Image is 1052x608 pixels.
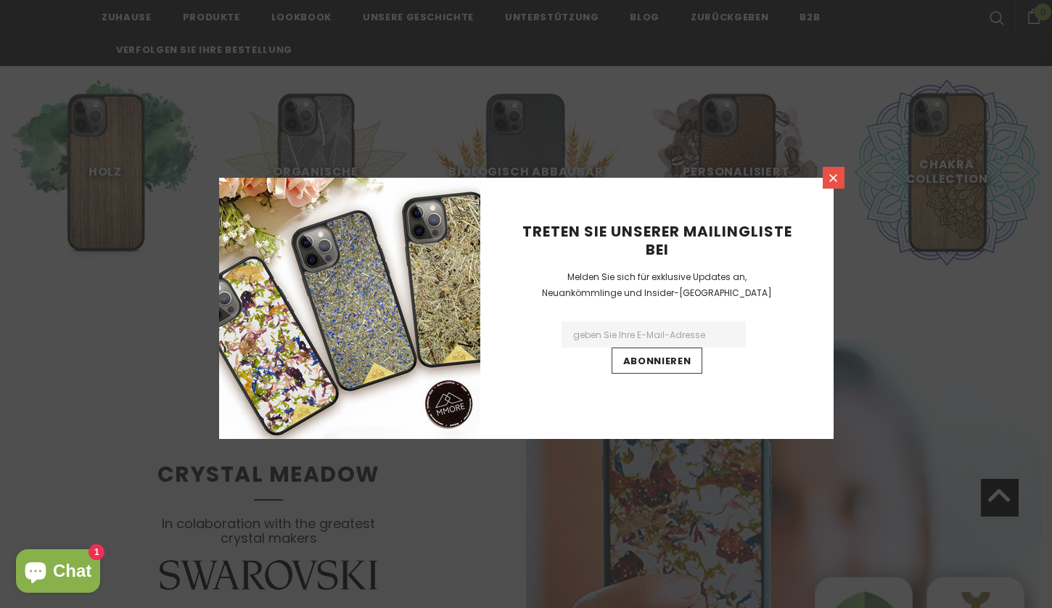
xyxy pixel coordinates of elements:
a: Schließen [823,167,845,189]
span: Melden Sie sich für exklusive Updates an, Neuankömmlinge und Insider-[GEOGRAPHIC_DATA] [542,271,772,299]
input: Email Address [562,321,746,348]
inbox-online-store-chat: Onlineshop-Chat von Shopify [12,549,104,596]
span: Treten Sie unserer Mailingliste bei [522,221,792,260]
input: Abonnieren [612,348,703,374]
